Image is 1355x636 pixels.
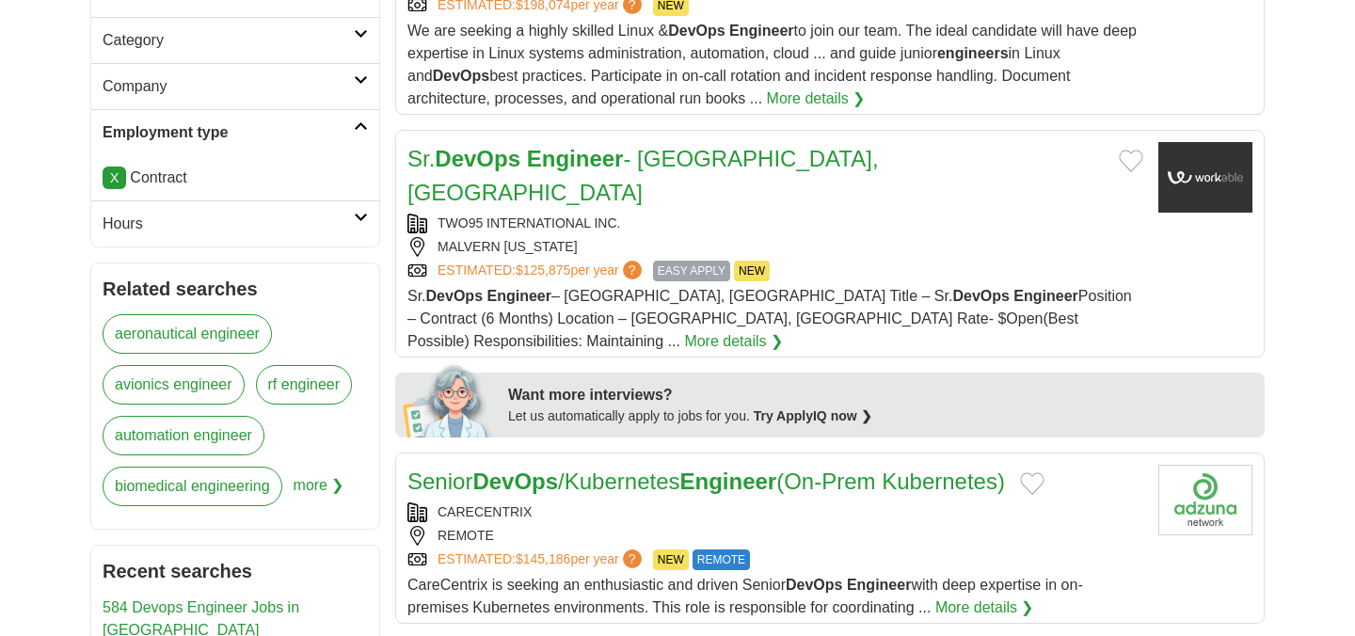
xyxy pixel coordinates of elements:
strong: engineers [937,45,1009,61]
img: apply-iq-scientist.png [403,362,494,437]
div: MALVERN [US_STATE] [407,237,1143,257]
strong: Engineer [680,469,777,494]
a: X [103,167,126,189]
span: NEW [653,549,689,570]
span: NEW [734,261,770,281]
h2: Recent searches [103,557,368,585]
span: ? [623,549,642,568]
strong: DevOps [952,288,1009,304]
h2: Category [103,29,354,52]
h2: Related searches [103,275,368,303]
strong: DevOps [472,469,558,494]
a: automation engineer [103,416,264,455]
div: REMOTE [407,526,1143,546]
strong: Engineer [729,23,793,39]
a: biomedical engineering [103,467,282,506]
button: Add to favorite jobs [1020,472,1044,495]
a: Company [91,63,379,109]
h2: Employment type [103,121,354,144]
strong: DevOps [668,23,725,39]
a: rf engineer [256,365,353,405]
span: EASY APPLY [653,261,730,281]
span: CareCentrix is seeking an enthusiastic and driven Senior with deep expertise in on-premises Kuber... [407,577,1083,615]
img: Company logo [1158,465,1252,535]
button: Add to favorite jobs [1119,150,1143,172]
a: Hours [91,200,379,246]
strong: Engineer [847,577,911,593]
div: Let us automatically apply to jobs for you. [508,406,1253,426]
a: avionics engineer [103,365,245,405]
a: More details ❯ [767,87,866,110]
div: TWO95 INTERNATIONAL INC. [407,214,1143,233]
strong: DevOps [433,68,489,84]
strong: DevOps [435,146,520,171]
a: More details ❯ [684,330,783,353]
div: Want more interviews? [508,384,1253,406]
a: aeronautical engineer [103,314,272,354]
span: $125,875 [516,262,570,278]
strong: DevOps [786,577,842,593]
span: Sr. – [GEOGRAPHIC_DATA], [GEOGRAPHIC_DATA] Title – Sr. Position – Contract (6 Months) Location – ... [407,288,1132,349]
span: REMOTE [693,549,750,570]
strong: Engineer [1013,288,1077,304]
a: Try ApplyIQ now ❯ [754,408,872,423]
span: ? [623,261,642,279]
a: SeniorDevOps/KubernetesEngineer(On-Prem Kubernetes) [407,469,1005,494]
strong: DevOps [426,288,483,304]
strong: Engineer [527,146,624,171]
span: We are seeking a highly skilled Linux & to join our team. The ideal candidate will have deep expe... [407,23,1137,106]
img: Company logo [1158,142,1252,213]
strong: Engineer [486,288,550,304]
a: ESTIMATED:$145,186per year? [438,549,646,570]
span: $145,186 [516,551,570,566]
a: More details ❯ [935,596,1034,619]
li: Contract [103,167,368,189]
h2: Company [103,75,354,98]
a: Category [91,17,379,63]
a: Sr.DevOps Engineer- [GEOGRAPHIC_DATA], [GEOGRAPHIC_DATA] [407,146,879,205]
span: more ❯ [294,467,344,517]
h2: Hours [103,213,354,235]
a: ESTIMATED:$125,875per year? [438,261,646,281]
a: Employment type [91,109,379,155]
div: CARECENTRIX [407,502,1143,522]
